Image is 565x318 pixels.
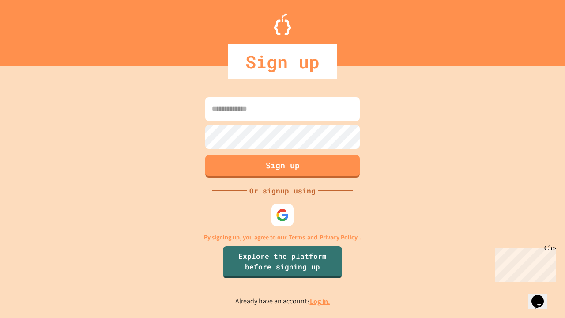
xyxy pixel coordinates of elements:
[205,155,360,178] button: Sign up
[528,283,556,309] iframe: chat widget
[492,244,556,282] iframe: chat widget
[289,233,305,242] a: Terms
[310,297,330,306] a: Log in.
[4,4,61,56] div: Chat with us now!Close
[276,208,289,222] img: google-icon.svg
[228,44,337,79] div: Sign up
[204,233,362,242] p: By signing up, you agree to our and .
[223,246,342,278] a: Explore the platform before signing up
[274,13,291,35] img: Logo.svg
[247,185,318,196] div: Or signup using
[235,296,330,307] p: Already have an account?
[320,233,358,242] a: Privacy Policy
